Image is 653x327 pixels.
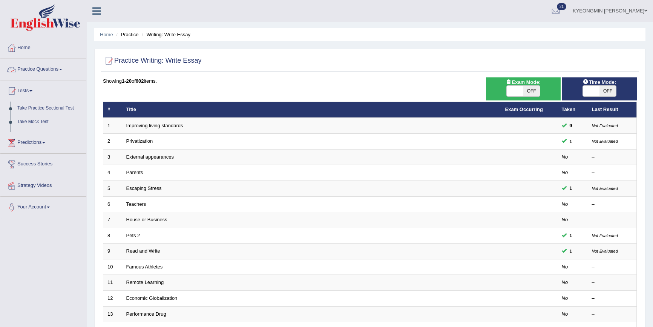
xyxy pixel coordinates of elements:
a: Privatization [126,138,153,144]
span: 21 [557,3,566,10]
span: Exam Mode: [503,78,543,86]
a: Teachers [126,201,146,207]
a: Economic Globalization [126,295,178,301]
td: 3 [103,149,122,165]
em: No [562,295,568,301]
a: Strategy Videos [0,175,86,194]
span: You can still take this question [567,231,575,239]
span: You can still take this question [567,247,575,255]
em: No [562,201,568,207]
div: – [592,279,633,286]
td: 2 [103,134,122,150]
a: Take Practice Sectional Test [14,102,86,115]
span: OFF [523,86,540,96]
th: Title [122,102,501,118]
a: Read and Write [126,248,160,254]
span: Time Mode: [580,78,619,86]
span: You can still take this question [567,122,575,130]
div: – [592,154,633,161]
em: No [562,170,568,175]
em: No [562,217,568,222]
a: Improving living standards [126,123,183,128]
th: # [103,102,122,118]
div: – [592,295,633,302]
b: 1-20 [122,78,132,84]
span: You can still take this question [567,137,575,145]
em: No [562,279,568,285]
td: 12 [103,290,122,306]
td: 9 [103,244,122,259]
a: Take Mock Test [14,115,86,129]
td: 7 [103,212,122,228]
div: – [592,216,633,224]
small: Not Evaluated [592,233,618,238]
em: No [562,264,568,270]
td: 1 [103,118,122,134]
a: Home [100,32,113,37]
div: Showing of items. [103,77,637,85]
a: External appearances [126,154,174,160]
td: 5 [103,181,122,197]
b: 602 [136,78,144,84]
small: Not Evaluated [592,123,618,128]
div: Show exams occurring in exams [486,77,561,100]
a: Escaping Stress [126,185,162,191]
a: Performance Drug [126,311,166,317]
th: Last Result [588,102,637,118]
td: 11 [103,275,122,291]
a: Exam Occurring [505,106,543,112]
a: Tests [0,80,86,99]
h2: Practice Writing: Write Essay [103,55,201,66]
em: No [562,154,568,160]
a: Home [0,37,86,56]
small: Not Evaluated [592,139,618,143]
a: Parents [126,170,143,175]
td: 8 [103,228,122,244]
div: – [592,311,633,318]
li: Writing: Write Essay [140,31,190,38]
a: History [14,128,86,142]
a: Famous Athletes [126,264,163,270]
span: OFF [599,86,616,96]
small: Not Evaluated [592,186,618,191]
li: Practice [114,31,138,38]
a: Your Account [0,197,86,216]
a: Pets 2 [126,233,140,238]
th: Taken [558,102,588,118]
a: Remote Learning [126,279,164,285]
em: No [562,311,568,317]
td: 4 [103,165,122,181]
a: House or Business [126,217,167,222]
td: 13 [103,306,122,322]
span: You can still take this question [567,184,575,192]
div: – [592,201,633,208]
a: Predictions [0,132,86,151]
small: Not Evaluated [592,249,618,253]
a: Success Stories [0,154,86,173]
td: 6 [103,196,122,212]
a: Practice Questions [0,59,86,78]
div: – [592,264,633,271]
td: 10 [103,259,122,275]
div: – [592,169,633,176]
